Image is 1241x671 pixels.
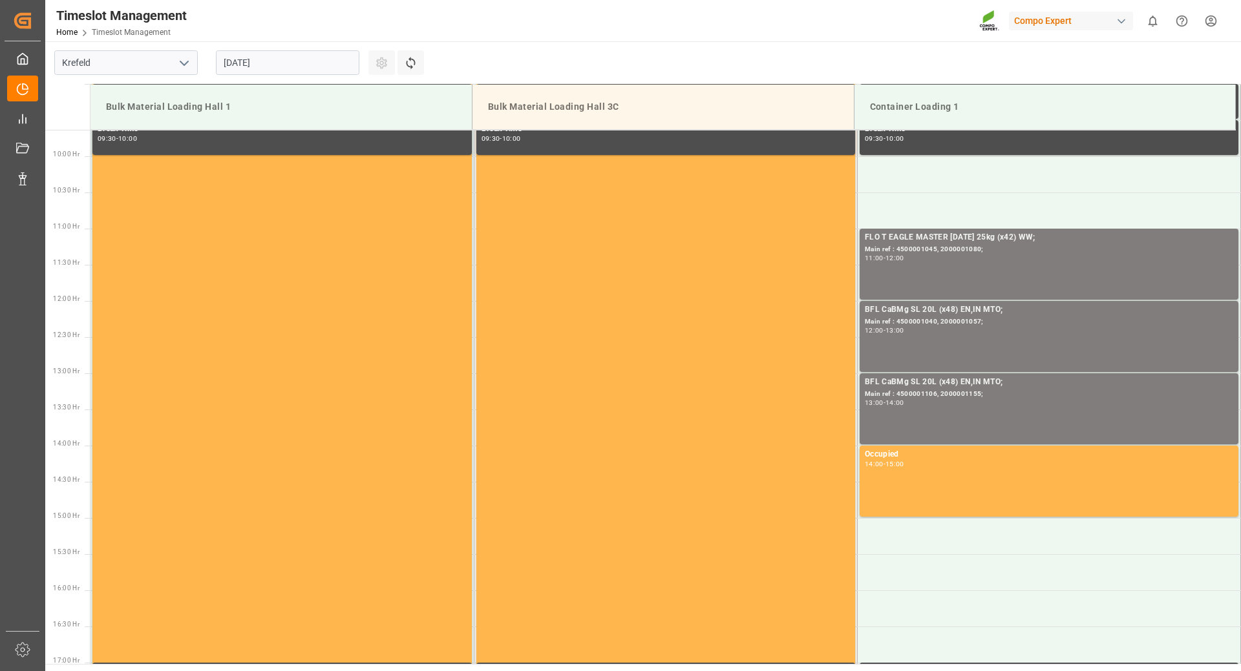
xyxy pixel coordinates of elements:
[1009,8,1138,33] button: Compo Expert
[53,476,80,483] span: 14:30 Hr
[53,367,80,375] span: 13:00 Hr
[56,6,187,25] div: Timeslot Management
[53,259,80,266] span: 11:30 Hr
[53,223,80,230] span: 11:00 Hr
[53,295,80,302] span: 12:00 Hr
[118,136,137,141] div: 10:00
[884,461,886,467] div: -
[1009,12,1133,30] div: Compo Expert
[865,255,884,261] div: 11:00
[98,136,116,141] div: 09:30
[53,657,80,664] span: 17:00 Hr
[884,255,886,261] div: -
[865,461,884,467] div: 14:00
[886,136,904,141] div: 10:00
[101,95,461,119] div: Bulk Material Loading Hall 1
[174,53,193,73] button: open menu
[53,512,80,519] span: 15:00 Hr
[54,50,198,75] input: Type to search/select
[865,304,1233,316] div: BFL CaBMg SL 20L (x48) EN,IN MTO;
[884,327,886,333] div: -
[865,400,884,406] div: 13:00
[865,448,1233,461] div: Occupied
[884,400,886,406] div: -
[53,404,80,411] span: 13:30 Hr
[482,136,500,141] div: 09:30
[56,28,78,37] a: Home
[53,331,80,338] span: 12:30 Hr
[53,548,80,555] span: 15:30 Hr
[886,327,904,333] div: 13:00
[1138,6,1167,36] button: show 0 new notifications
[886,400,904,406] div: 14:00
[865,244,1233,255] div: Main ref : 4500001045, 2000001080;
[865,136,884,141] div: 09:30
[865,95,1225,119] div: Container Loading 1
[865,316,1233,327] div: Main ref : 4500001040, 2000001057;
[865,327,884,333] div: 12:00
[502,136,521,141] div: 10:00
[884,136,886,141] div: -
[886,461,904,467] div: 15:00
[53,584,80,592] span: 16:00 Hr
[116,136,118,141] div: -
[865,376,1233,389] div: BFL CaBMg SL 20L (x48) EN,IN MTO;
[1167,6,1196,36] button: Help Center
[865,389,1233,400] div: Main ref : 4500001106, 2000001155;
[53,440,80,447] span: 14:00 Hr
[500,136,502,141] div: -
[483,95,843,119] div: Bulk Material Loading Hall 3C
[53,621,80,628] span: 16:30 Hr
[216,50,359,75] input: DD.MM.YYYY
[979,10,1000,32] img: Screenshot%202023-09-29%20at%2010.02.21.png_1712312052.png
[53,187,80,194] span: 10:30 Hr
[886,255,904,261] div: 12:00
[53,150,80,158] span: 10:00 Hr
[865,231,1233,244] div: FLO T EAGLE MASTER [DATE] 25kg (x42) WW;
